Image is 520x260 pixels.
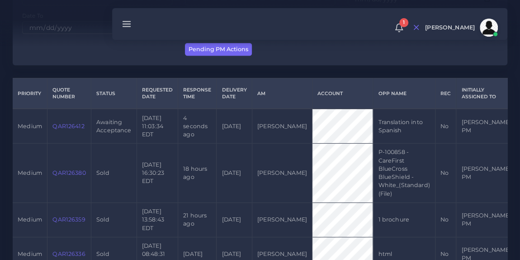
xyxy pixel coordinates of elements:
[217,109,252,143] td: [DATE]
[178,78,217,109] th: Response Time
[52,169,85,176] a: QAR126380
[178,144,217,203] td: 18 hours ago
[252,202,312,237] td: [PERSON_NAME]
[480,19,498,37] img: avatar
[312,78,373,109] th: Account
[373,202,435,237] td: 1 brochure
[91,109,137,143] td: Awaiting Acceptance
[435,109,456,143] td: No
[91,144,137,203] td: Sold
[91,78,137,109] th: Status
[252,144,312,203] td: [PERSON_NAME]
[18,123,42,130] span: medium
[435,78,456,109] th: REC
[399,18,408,27] span: 1
[178,202,217,237] td: 21 hours ago
[252,109,312,143] td: [PERSON_NAME]
[52,123,84,130] a: QAR126412
[373,109,435,143] td: Translation into Spanish
[178,109,217,143] td: 4 seconds ago
[18,250,42,257] span: medium
[137,144,178,203] td: [DATE] 16:30:23 EDT
[252,78,312,109] th: AM
[52,216,85,223] a: QAR126359
[435,202,456,237] td: No
[137,202,178,237] td: [DATE] 13:58:43 EDT
[373,78,435,109] th: Opp Name
[456,144,516,203] td: [PERSON_NAME] PM
[18,216,42,223] span: medium
[425,25,475,31] span: [PERSON_NAME]
[52,250,85,257] a: QAR126336
[137,109,178,143] td: [DATE] 11:03:34 EDT
[217,78,252,109] th: Delivery Date
[13,78,47,109] th: Priority
[91,202,137,237] td: Sold
[421,19,501,37] a: [PERSON_NAME]avatar
[185,43,252,56] button: Pending PM Actions
[217,144,252,203] td: [DATE]
[47,78,91,109] th: Quote Number
[373,144,435,203] td: P-100858 - CareFirst BlueCross BlueShield - White_(Standard)(File)
[435,144,456,203] td: No
[18,169,42,176] span: medium
[456,202,516,237] td: [PERSON_NAME] PM
[217,202,252,237] td: [DATE]
[456,109,516,143] td: [PERSON_NAME] PM
[456,78,516,109] th: Initially Assigned to
[137,78,178,109] th: Requested Date
[391,23,407,33] a: 1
